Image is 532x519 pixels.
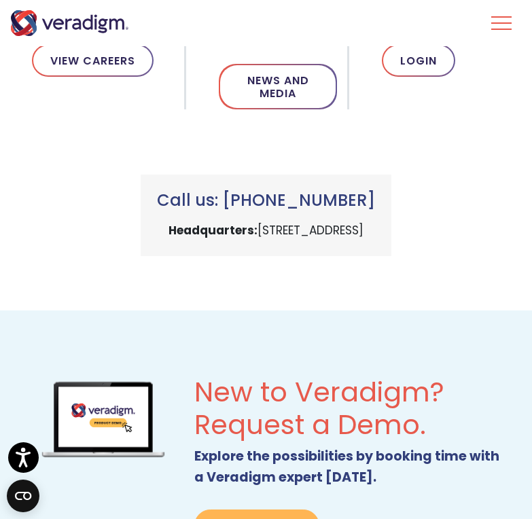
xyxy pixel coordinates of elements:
iframe: Drift Chat Widget [271,421,516,503]
a: Login [382,44,455,77]
strong: Headquarters: [169,222,258,238]
button: Toggle Navigation Menu [491,5,512,41]
a: View Careers [32,44,154,77]
h2: New to Veradigm? Request a Demo. [194,376,500,441]
p: [STREET_ADDRESS] [157,221,375,240]
a: News and Media [219,64,337,109]
p: Explore the possibilities by booking time with a Veradigm expert [DATE]. [194,446,500,488]
h3: Call us: [PHONE_NUMBER] [157,191,375,211]
button: Open CMP widget [7,480,39,512]
img: Veradigm logo [10,10,129,36]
